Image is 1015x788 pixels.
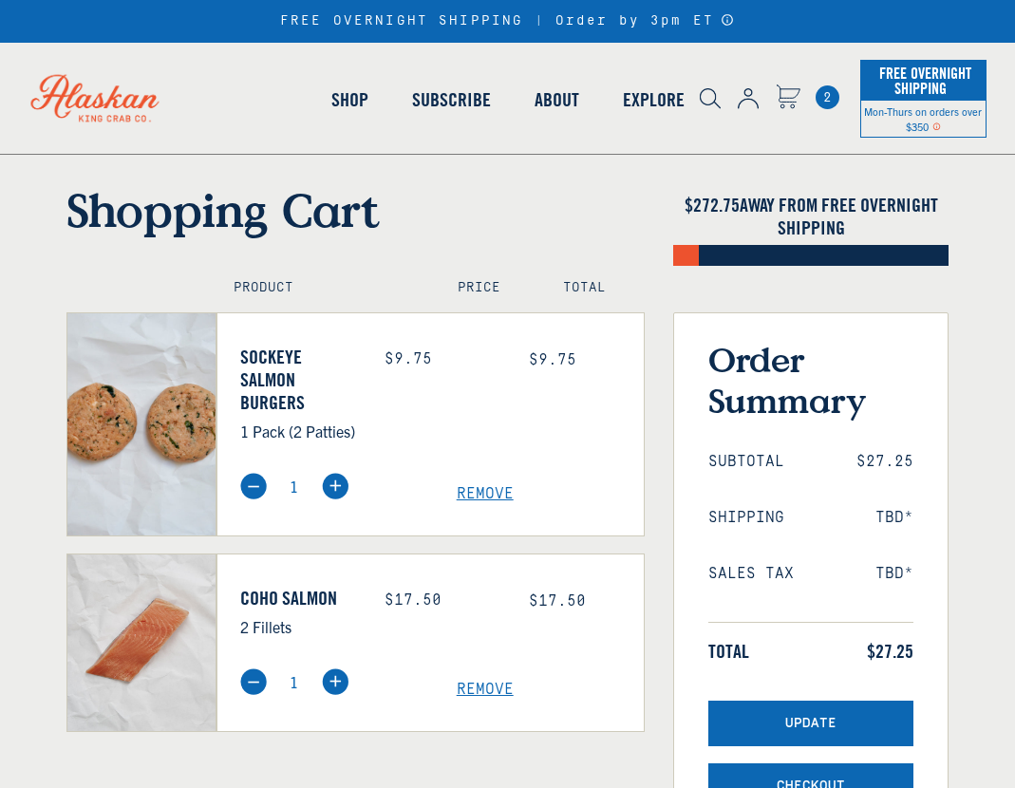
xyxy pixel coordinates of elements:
a: Sockeye Salmon Burgers [240,346,356,414]
span: $17.50 [529,592,586,610]
img: search [700,88,722,109]
a: Subscribe [390,46,513,154]
div: FREE OVERNIGHT SHIPPING | Order by 3pm ET [280,13,735,29]
a: Explore [601,46,706,154]
h4: Price [458,280,522,296]
span: $27.25 [856,453,913,471]
span: Free Overnight Shipping [874,59,971,103]
a: About [513,46,601,154]
h1: Shopping Cart [66,182,646,237]
img: account [738,88,758,109]
span: Total [708,640,749,663]
img: minus [240,668,267,695]
img: plus [322,473,348,499]
p: 2 Fillets [240,614,356,639]
span: $9.75 [529,351,576,368]
a: Coho Salmon [240,587,356,610]
a: Announcement Bar Modal [721,13,735,27]
img: Sockeye Salmon Burgers - 1 Pack (2 Patties) [67,313,216,535]
h3: Order Summary [708,339,913,421]
span: Shipping Notice Icon [932,120,941,133]
a: Remove [457,681,645,699]
span: Mon-Thurs on orders over $350 [864,104,982,133]
h4: $ AWAY FROM FREE OVERNIGHT SHIPPING [673,194,949,239]
div: $17.50 [385,591,500,610]
span: Shipping [708,509,784,527]
p: 1 Pack (2 Patties) [240,419,356,443]
span: Subtotal [708,453,784,471]
a: Remove [457,485,645,503]
div: $9.75 [385,350,500,368]
span: Update [785,716,836,732]
span: Sales Tax [708,565,794,583]
img: Coho Salmon - 2 Fillets [67,554,216,731]
img: minus [240,473,267,499]
a: Cart [776,84,800,112]
img: Alaskan King Crab Co. logo [9,53,180,142]
span: 272.75 [693,193,740,216]
a: Shop [310,46,390,154]
span: $27.25 [867,640,913,663]
a: Cart [816,85,839,109]
button: Update [708,701,913,747]
h4: Product [234,280,417,296]
h4: Total [563,280,628,296]
span: 2 [816,85,839,109]
img: plus [322,668,348,695]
